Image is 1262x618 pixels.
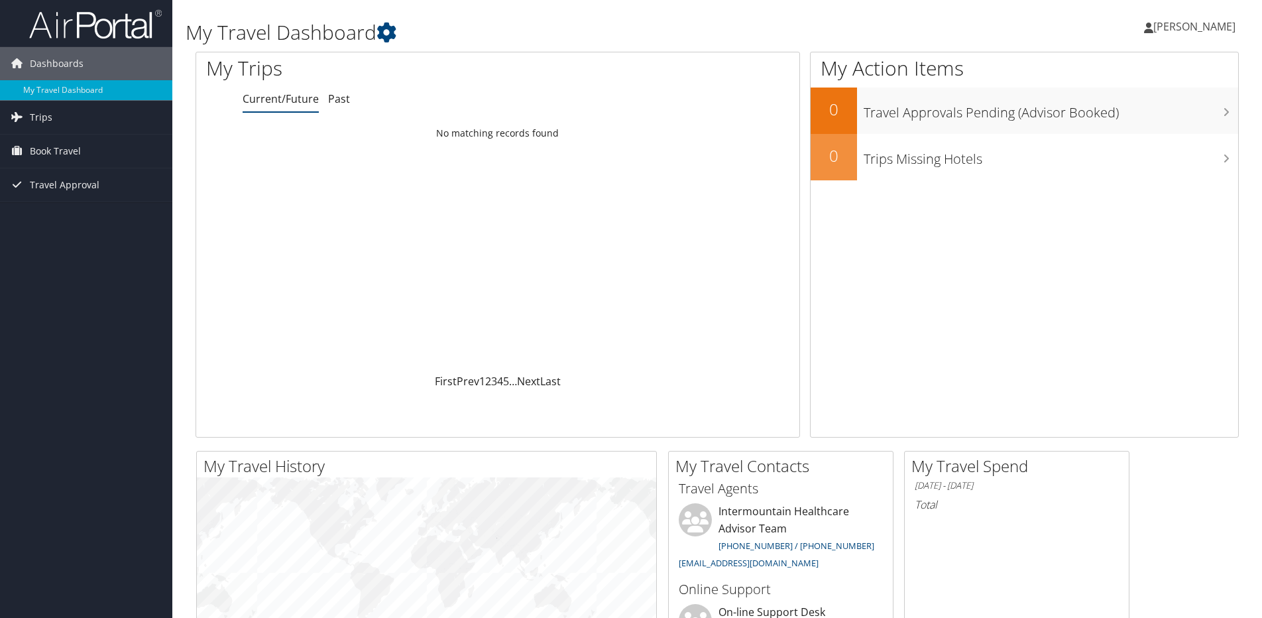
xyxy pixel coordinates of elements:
[911,455,1129,477] h2: My Travel Spend
[503,374,509,389] a: 5
[864,143,1238,168] h3: Trips Missing Hotels
[675,455,893,477] h2: My Travel Contacts
[509,374,517,389] span: …
[540,374,561,389] a: Last
[672,503,889,574] li: Intermountain Healthcare Advisor Team
[718,540,874,552] a: [PHONE_NUMBER] / [PHONE_NUMBER]
[186,19,894,46] h1: My Travel Dashboard
[479,374,485,389] a: 1
[915,479,1119,492] h6: [DATE] - [DATE]
[457,374,479,389] a: Prev
[679,580,883,599] h3: Online Support
[811,145,857,167] h2: 0
[864,97,1238,122] h3: Travel Approvals Pending (Advisor Booked)
[811,54,1238,82] h1: My Action Items
[30,47,84,80] span: Dashboards
[30,101,52,134] span: Trips
[435,374,457,389] a: First
[497,374,503,389] a: 4
[30,168,99,202] span: Travel Approval
[29,9,162,40] img: airportal-logo.png
[915,497,1119,512] h6: Total
[517,374,540,389] a: Next
[811,98,857,121] h2: 0
[679,479,883,498] h3: Travel Agents
[679,557,819,569] a: [EMAIL_ADDRESS][DOMAIN_NAME]
[1153,19,1235,34] span: [PERSON_NAME]
[491,374,497,389] a: 3
[1144,7,1249,46] a: [PERSON_NAME]
[30,135,81,168] span: Book Travel
[196,121,799,145] td: No matching records found
[811,88,1238,134] a: 0Travel Approvals Pending (Advisor Booked)
[811,134,1238,180] a: 0Trips Missing Hotels
[203,455,656,477] h2: My Travel History
[206,54,538,82] h1: My Trips
[485,374,491,389] a: 2
[328,92,350,106] a: Past
[243,92,319,106] a: Current/Future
